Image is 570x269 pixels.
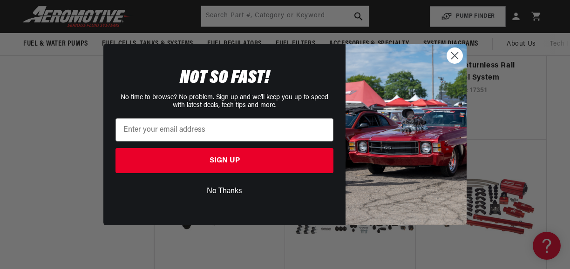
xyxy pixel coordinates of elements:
[447,47,463,64] button: Close dialog
[115,148,333,173] button: SIGN UP
[115,182,333,200] button: No Thanks
[180,69,270,87] span: NOT SO FAST!
[121,94,328,109] span: No time to browse? No problem. Sign up and we'll keep you up to speed with latest deals, tech tip...
[115,118,333,141] input: Enter your email address
[346,44,467,225] img: 85cdd541-2605-488b-b08c-a5ee7b438a35.jpeg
